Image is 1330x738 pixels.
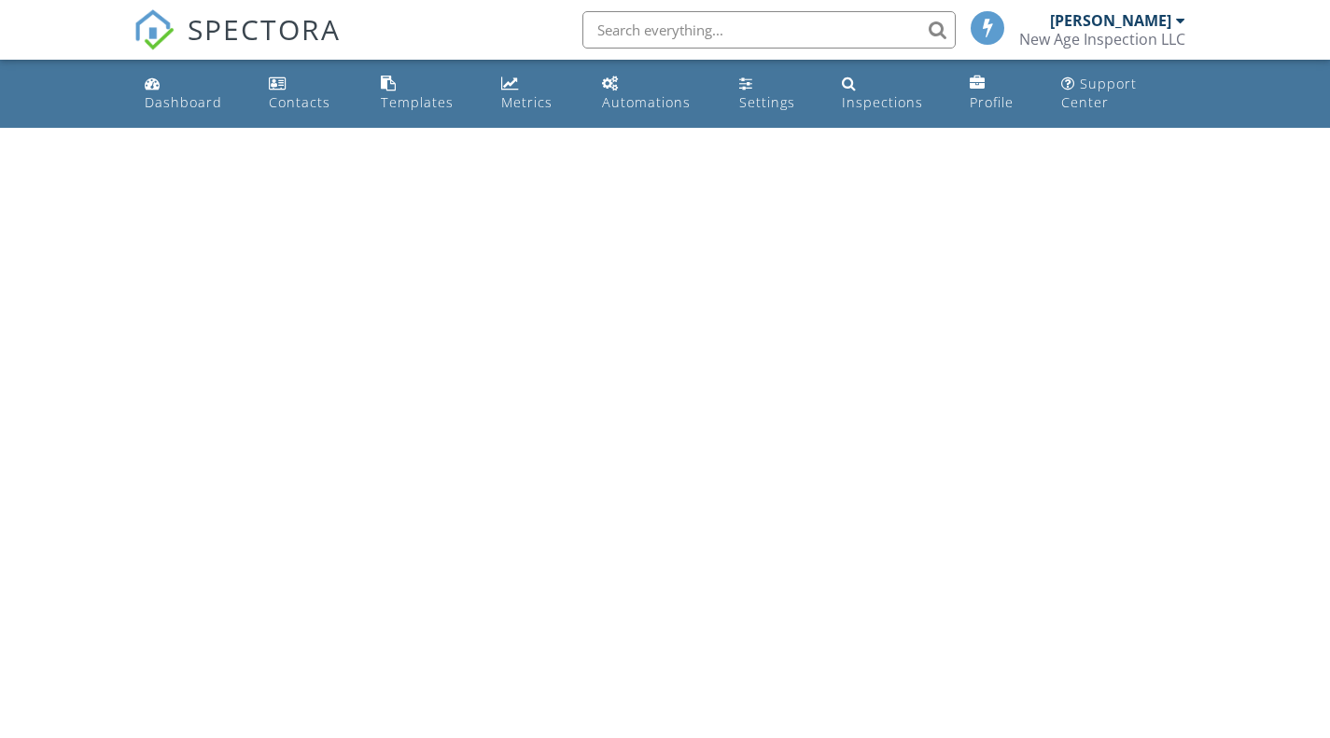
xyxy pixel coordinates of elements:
a: Automations (Basic) [595,67,717,120]
a: Settings [732,67,819,120]
input: Search everything... [582,11,956,49]
a: Metrics [494,67,581,120]
div: Support Center [1061,75,1137,111]
div: Metrics [501,93,553,111]
div: Settings [739,93,795,111]
div: Dashboard [145,93,222,111]
div: Inspections [842,93,923,111]
div: Templates [381,93,454,111]
img: The Best Home Inspection Software - Spectora [133,9,175,50]
a: Contacts [261,67,357,120]
a: Company Profile [962,67,1040,120]
div: Profile [970,93,1014,111]
a: Dashboard [137,67,247,120]
a: Templates [373,67,479,120]
a: Inspections [834,67,947,120]
a: Support Center [1054,67,1193,120]
span: SPECTORA [188,9,341,49]
a: SPECTORA [133,25,341,64]
div: Contacts [269,93,330,111]
div: Automations [602,93,691,111]
div: New Age Inspection LLC [1019,30,1185,49]
div: [PERSON_NAME] [1050,11,1171,30]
